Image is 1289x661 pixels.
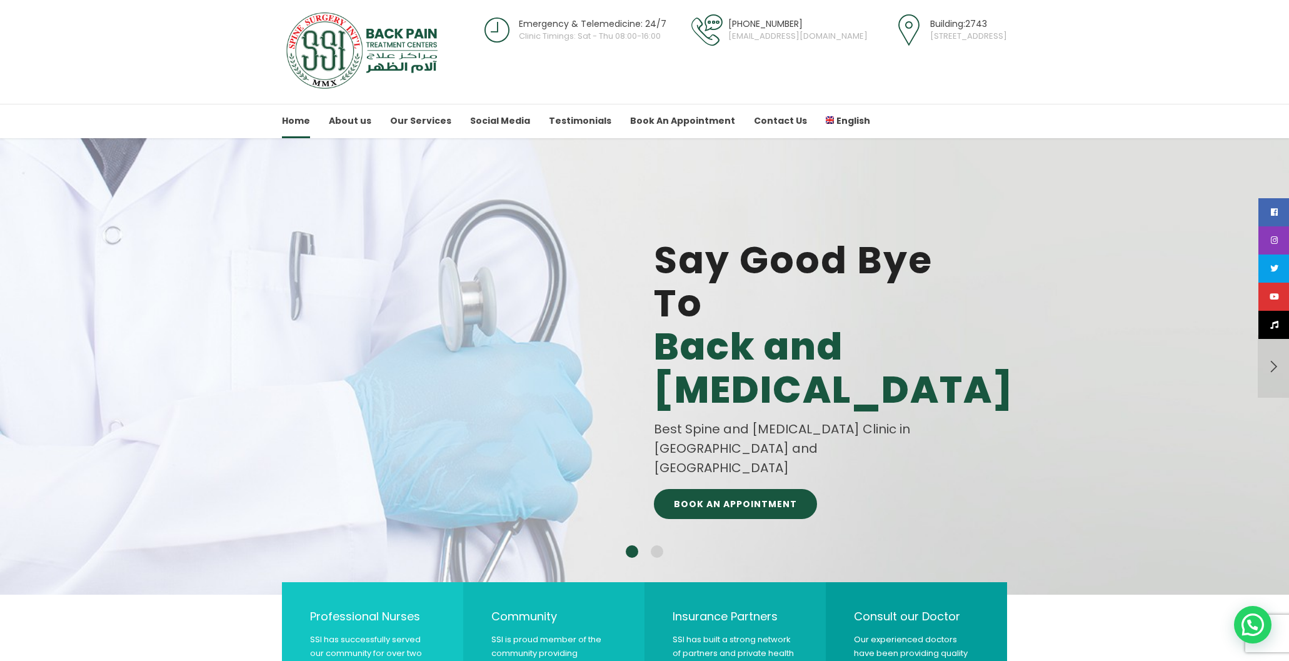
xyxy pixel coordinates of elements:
[654,325,1013,411] b: Back and [MEDICAL_DATA]
[549,104,611,138] a: Testimonials
[630,104,735,138] a: Book An Appointment
[754,104,807,138] a: Contact Us
[470,104,530,138] a: Social Media
[654,239,945,411] span: Say Good Bye To
[688,11,868,49] a: [PHONE_NUMBER][EMAIL_ADDRESS][DOMAIN_NAME]
[728,18,868,29] span: [PHONE_NUMBER]
[491,608,616,625] div: Community
[836,114,870,127] span: English
[519,18,666,29] span: Emergency & Telemedicine: 24/7
[728,31,868,42] span: [EMAIL_ADDRESS][DOMAIN_NAME]
[826,104,870,138] a: English
[519,31,666,42] span: Clinic Timings: Sat - Thu 08:00-16:00
[654,420,945,478] div: Best Spine and [MEDICAL_DATA] Clinic in [GEOGRAPHIC_DATA] and [GEOGRAPHIC_DATA]
[626,545,638,558] button: 1
[673,608,798,625] div: Insurance Partners
[651,545,663,558] button: 2
[310,608,435,625] div: Professional Nurses
[654,489,817,519] a: BOOK AN APPOINTMENT
[390,104,451,138] a: Our Services
[282,11,445,89] img: SSI
[890,11,1007,49] a: Building:2743[STREET_ADDRESS]
[854,608,979,625] div: Consult our Doctor
[930,18,1007,29] span: Building:2743
[930,31,1007,42] span: [STREET_ADDRESS]
[674,500,797,508] span: BOOK AN APPOINTMENT
[329,104,371,138] a: About us
[282,104,310,138] a: Home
